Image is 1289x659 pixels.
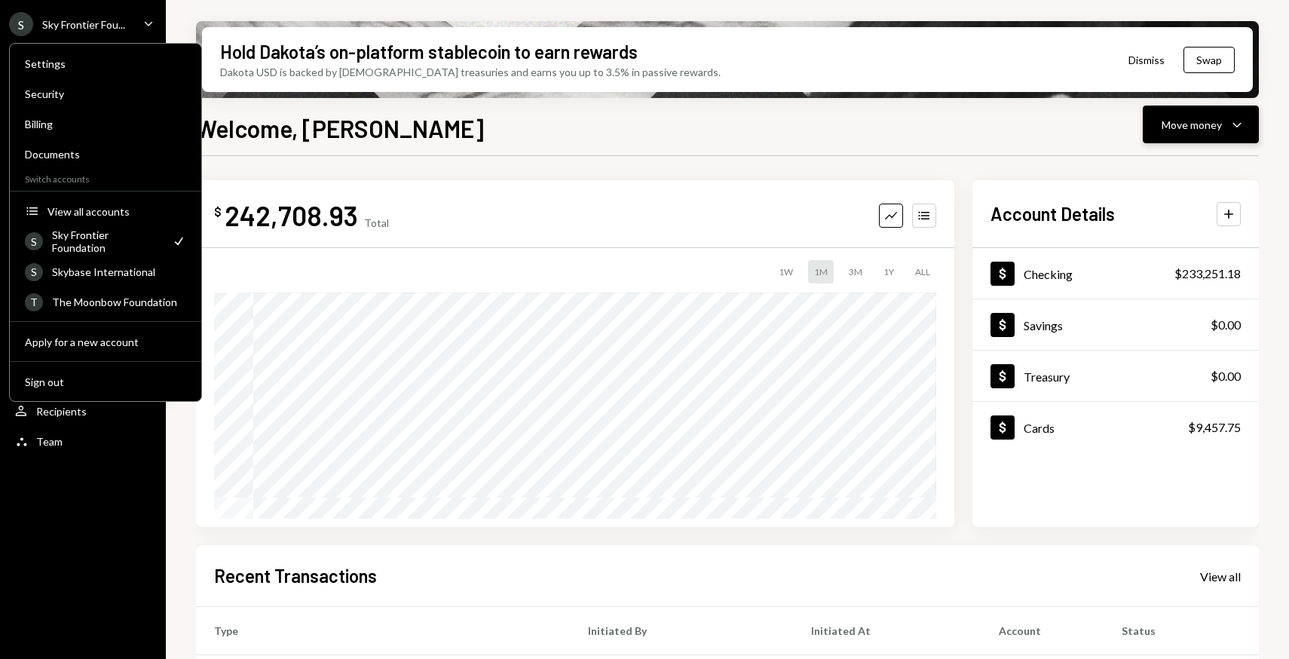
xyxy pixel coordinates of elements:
div: Savings [1024,318,1063,333]
div: $0.00 [1211,316,1241,334]
a: Settings [16,50,195,77]
div: $233,251.18 [1174,265,1241,283]
div: Treasury [1024,369,1070,384]
div: 242,708.93 [225,198,358,232]
a: View all [1200,568,1241,584]
th: Status [1104,607,1259,655]
div: Sign out [25,375,186,388]
a: Savings$0.00 [972,299,1259,350]
div: Sky Frontier Fou... [42,18,125,31]
div: Sky Frontier Foundation [52,228,162,254]
h1: Welcome, [PERSON_NAME] [196,113,484,143]
div: Cards [1024,421,1055,435]
div: S [9,12,33,36]
a: TThe Moonbow Foundation [16,288,195,315]
button: Move money [1143,106,1259,143]
div: 3M [843,260,868,284]
a: Treasury$0.00 [972,351,1259,401]
div: Billing [25,118,186,130]
button: Swap [1183,47,1235,73]
th: Type [196,607,570,655]
div: View all [1200,569,1241,584]
th: Account [981,607,1104,655]
th: Initiated At [793,607,980,655]
a: Team [9,428,157,455]
button: Dismiss [1110,42,1183,78]
a: Documents [16,140,195,167]
div: S [25,263,43,281]
button: View all accounts [16,198,195,225]
div: Settings [25,57,186,70]
div: Hold Dakota’s on-platform stablecoin to earn rewards [220,39,638,64]
div: 1M [808,260,834,284]
div: $ [214,204,222,219]
h2: Account Details [990,201,1115,226]
div: 1W [773,260,799,284]
div: Team [36,435,63,448]
a: Cards$9,457.75 [972,402,1259,452]
th: Initiated By [570,607,793,655]
a: Billing [16,110,195,137]
div: Recipients [36,405,87,418]
div: Security [25,87,186,100]
div: Skybase International [52,265,186,278]
div: Move money [1162,117,1222,133]
div: Switch accounts [10,170,201,185]
a: Checking$233,251.18 [972,248,1259,299]
div: View all accounts [47,205,186,218]
a: Security [16,80,195,107]
div: 1Y [877,260,900,284]
div: The Moonbow Foundation [52,296,186,308]
a: Recipients [9,397,157,425]
div: $9,457.75 [1188,418,1241,437]
div: $0.00 [1211,367,1241,385]
div: Apply for a new account [25,336,186,348]
button: Sign out [16,369,195,396]
div: Dakota USD is backed by [DEMOGRAPHIC_DATA] treasuries and earns you up to 3.5% in passive rewards. [220,64,721,80]
button: Apply for a new account [16,329,195,356]
div: Total [364,216,389,229]
div: S [25,232,43,250]
div: ALL [909,260,936,284]
div: Checking [1024,267,1073,281]
div: Documents [25,148,186,161]
a: SSkybase International [16,258,195,285]
div: T [25,293,43,311]
h2: Recent Transactions [214,563,377,588]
